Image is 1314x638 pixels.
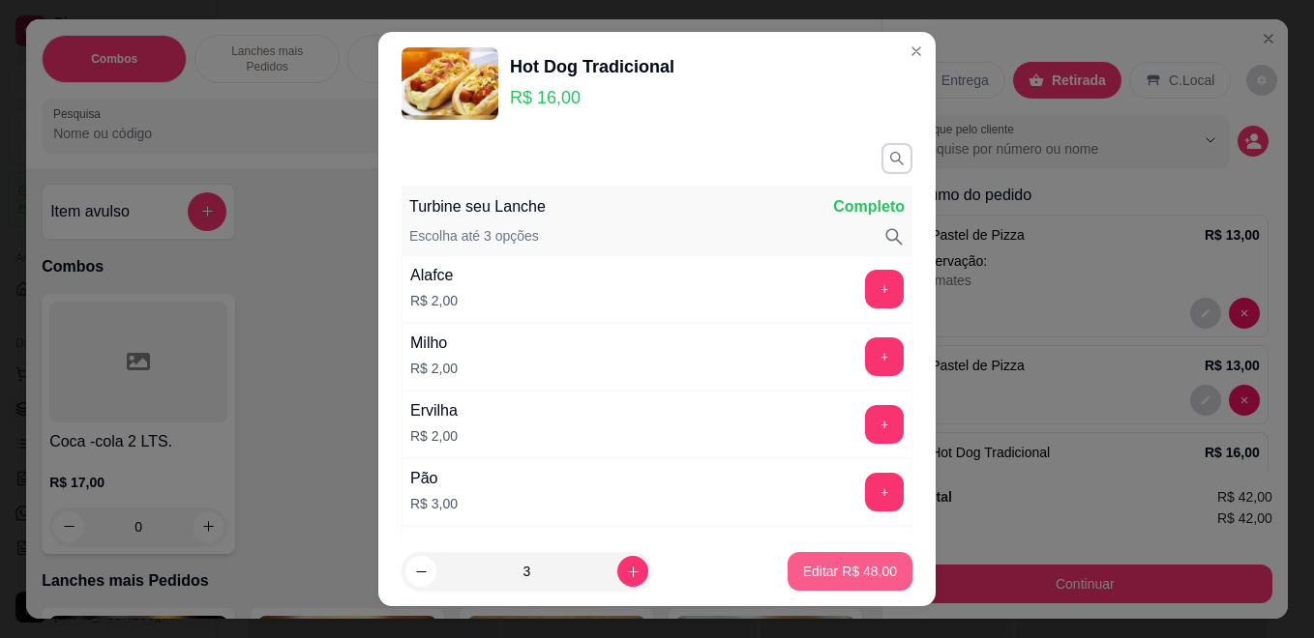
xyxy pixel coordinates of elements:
[803,562,897,581] p: Editar R$ 48,00
[833,195,905,218] p: Completo
[510,84,674,111] p: R$ 16,00
[410,399,458,422] div: Ervilha
[410,332,458,355] div: Milho
[410,264,458,287] div: Alafce
[788,552,912,591] button: Editar R$ 48,00
[402,47,498,120] img: product-image
[510,53,674,80] div: Hot Dog Tradicional
[410,467,458,490] div: Pão
[405,556,436,587] button: decrease-product-quantity
[409,195,546,218] p: Turbine seu Lanche
[865,473,904,511] button: add
[865,405,904,444] button: add
[410,535,531,558] div: Maionese caseira
[617,556,648,587] button: increase-product-quantity
[865,337,904,376] button: add
[865,270,904,308] button: add
[410,426,458,446] p: R$ 2,00
[410,291,458,310] p: R$ 2,00
[410,494,458,513] p: R$ 3,00
[410,359,458,378] p: R$ 2,00
[409,226,539,247] p: Escolha até 3 opções
[901,36,932,67] button: Close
